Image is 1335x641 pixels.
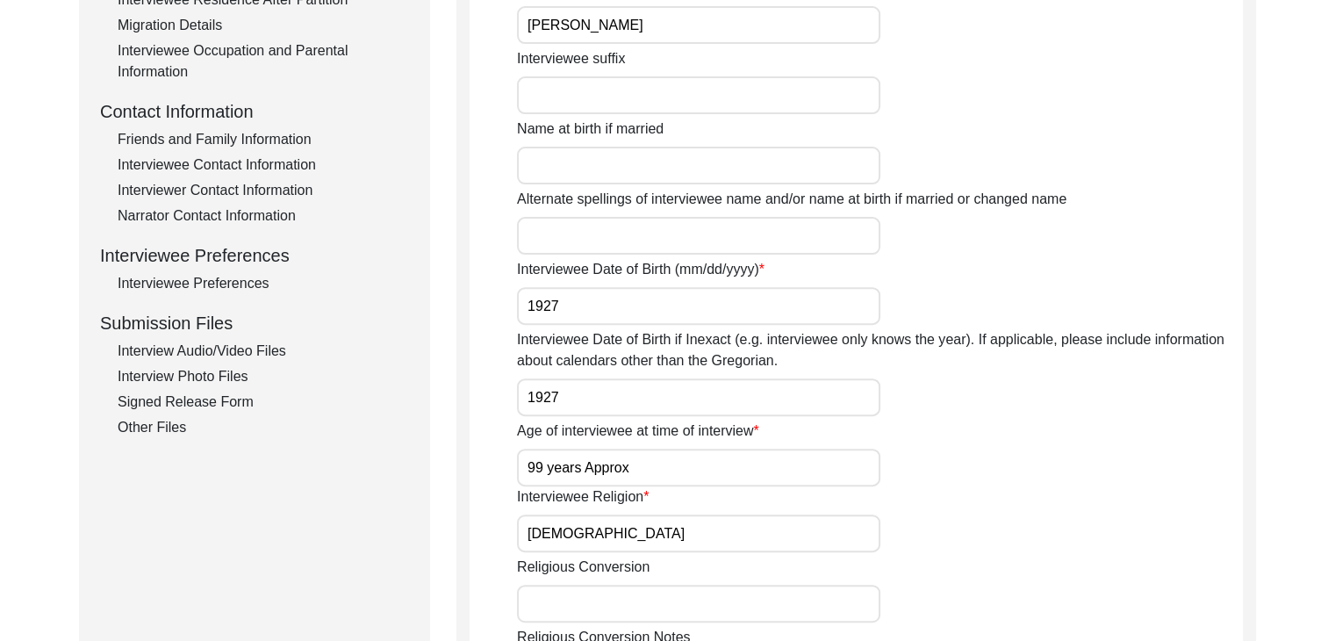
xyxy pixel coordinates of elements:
div: Interviewee Occupation and Parental Information [118,40,409,83]
div: Contact Information [100,98,409,125]
div: Interviewee Preferences [118,273,409,294]
div: Interviewee Preferences [100,242,409,269]
label: Alternate spellings of interviewee name and/or name at birth if married or changed name [517,189,1066,210]
label: Interviewee Date of Birth (mm/dd/yyyy) [517,259,764,280]
div: Other Files [118,417,409,438]
div: Signed Release Form [118,392,409,413]
div: Friends and Family Information [118,129,409,150]
div: Interview Audio/Video Files [118,341,409,362]
div: Interviewee Contact Information [118,155,409,176]
label: Interviewee Date of Birth if Inexact (e.g. interviewee only knows the year). If applicable, pleas... [517,329,1243,371]
div: Interview Photo Files [118,366,409,387]
div: Migration Details [118,15,409,36]
label: Age of interviewee at time of interview [517,421,759,442]
div: Interviewer Contact Information [118,180,409,201]
label: Name at birth if married [517,119,664,140]
label: Interviewee Religion [517,486,649,508]
div: Narrator Contact Information [118,205,409,227]
div: Submission Files [100,310,409,336]
label: Interviewee suffix [517,48,625,69]
label: Religious Conversion [517,557,650,578]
